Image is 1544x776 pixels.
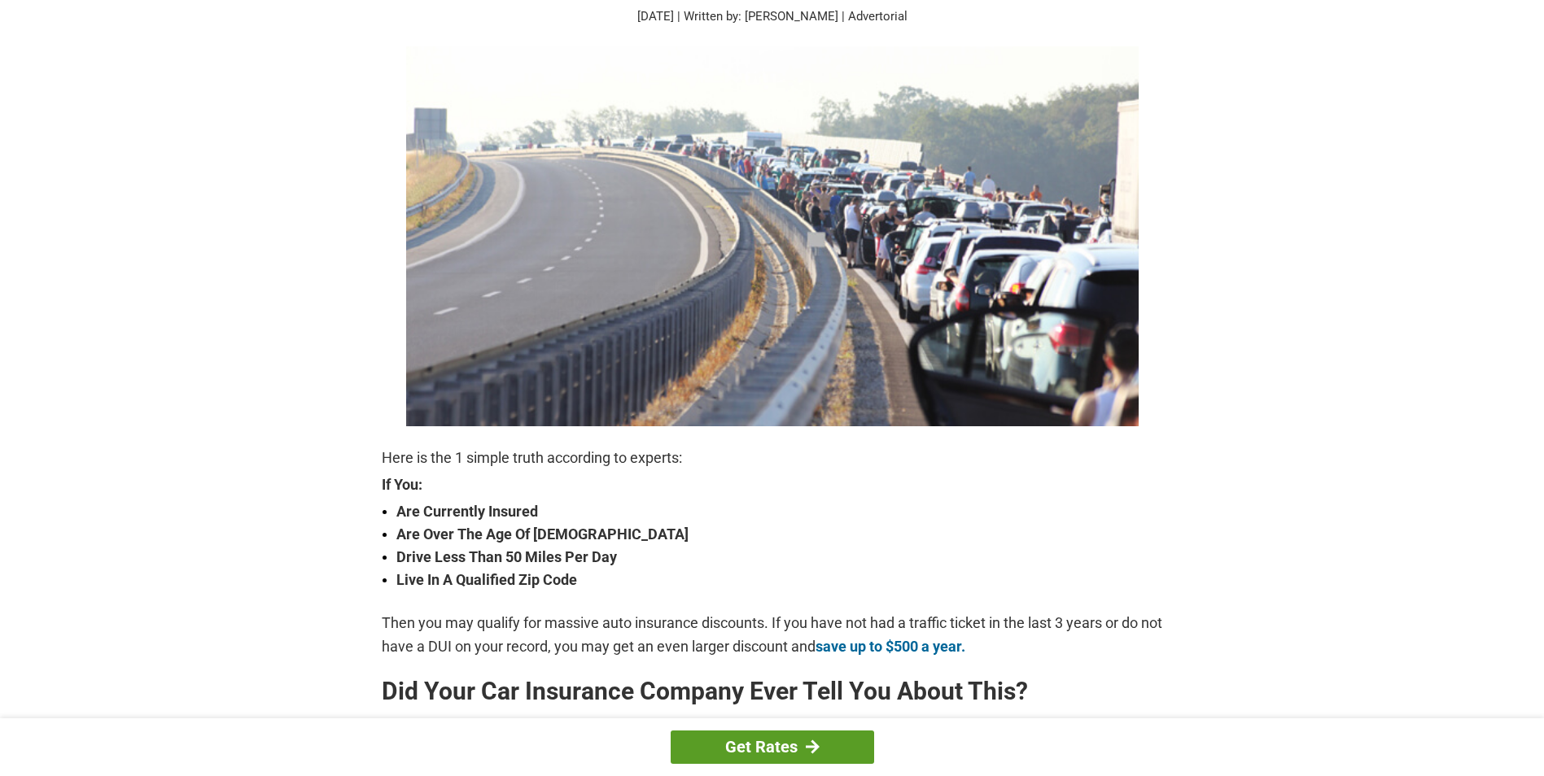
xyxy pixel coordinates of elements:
[396,546,1163,569] strong: Drive Less Than 50 Miles Per Day
[382,477,1163,492] strong: If You:
[382,7,1163,26] p: [DATE] | Written by: [PERSON_NAME] | Advertorial
[396,500,1163,523] strong: Are Currently Insured
[671,730,874,764] a: Get Rates
[396,569,1163,591] strong: Live In A Qualified Zip Code
[396,523,1163,546] strong: Are Over The Age Of [DEMOGRAPHIC_DATA]
[382,678,1163,704] h2: Did Your Car Insurance Company Ever Tell You About This?
[382,612,1163,657] p: Then you may qualify for massive auto insurance discounts. If you have not had a traffic ticket i...
[816,638,965,655] a: save up to $500 a year.
[382,447,1163,469] p: Here is the 1 simple truth according to experts:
